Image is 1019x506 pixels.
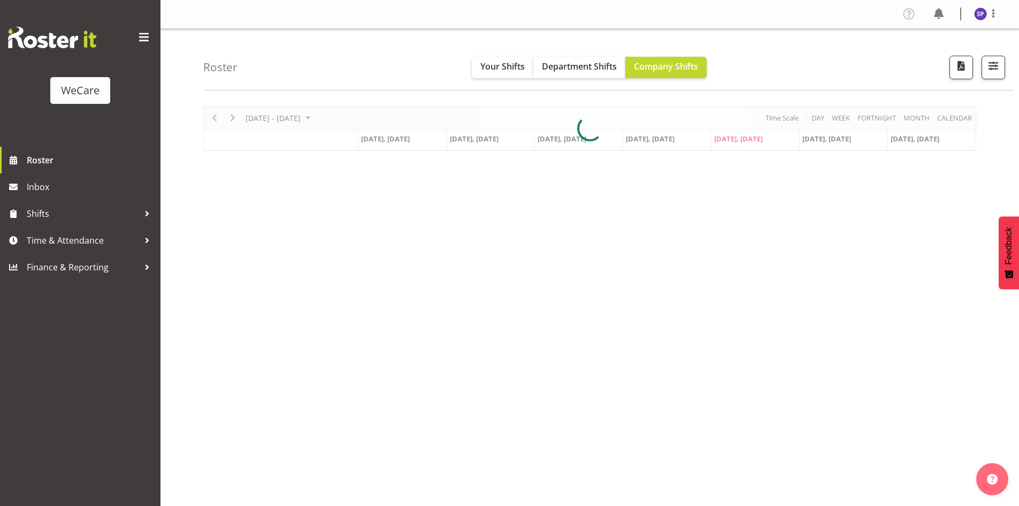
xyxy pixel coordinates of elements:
[987,474,998,485] img: help-xxl-2.png
[974,7,987,20] img: sabnam-pun11077.jpg
[27,179,155,195] span: Inbox
[634,61,698,72] span: Company Shifts
[625,57,707,78] button: Company Shifts
[480,61,525,72] span: Your Shifts
[27,259,139,275] span: Finance & Reporting
[949,56,973,79] button: Download a PDF of the roster according to the set date range.
[27,206,139,222] span: Shifts
[999,216,1019,289] button: Feedback - Show survey
[472,57,533,78] button: Your Shifts
[61,82,99,99] div: WeCare
[542,61,617,72] span: Department Shifts
[982,56,1005,79] button: Filter Shifts
[8,27,96,48] img: Rosterit website logo
[203,61,237,73] h4: Roster
[27,152,155,168] span: Roster
[27,232,139,248] span: Time & Attendance
[533,57,625,78] button: Department Shifts
[1004,227,1014,265] span: Feedback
